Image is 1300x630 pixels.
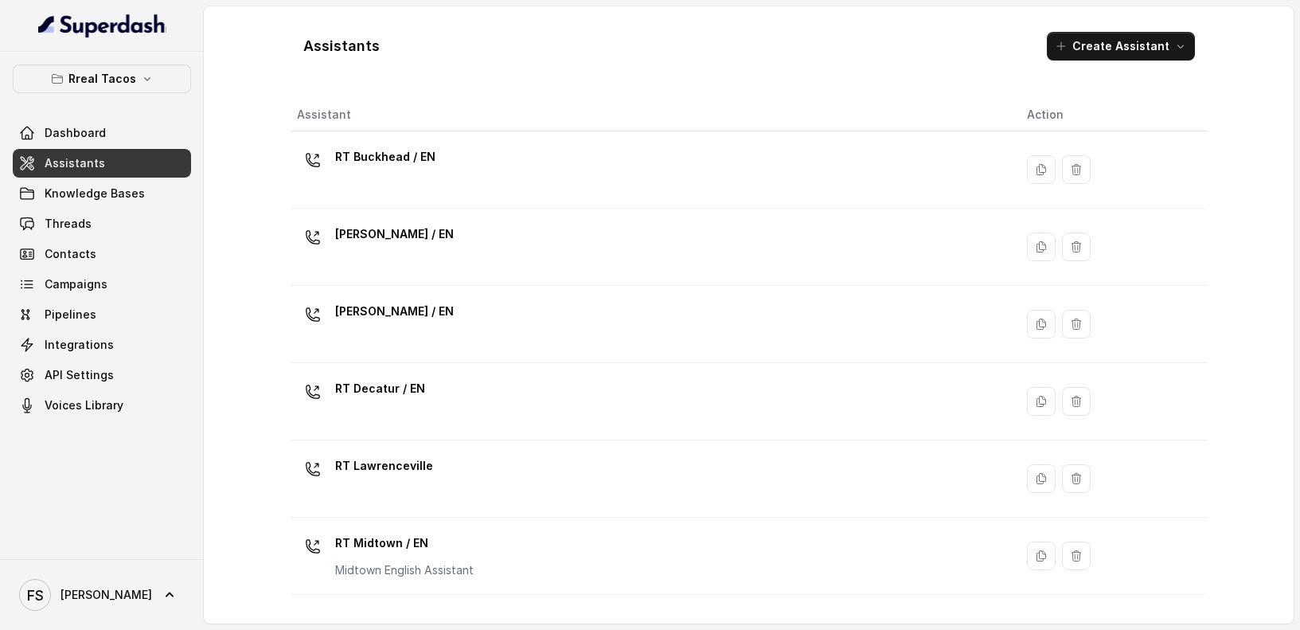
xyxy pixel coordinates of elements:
a: Pipelines [13,300,191,329]
span: Dashboard [45,125,106,141]
p: RT Lawrenceville [335,453,433,479]
span: Threads [45,216,92,232]
span: Voices Library [45,397,123,413]
a: Threads [13,209,191,238]
p: Midtown English Assistant [335,562,474,578]
text: FS [27,587,44,604]
a: Assistants [13,149,191,178]
span: Campaigns [45,276,107,292]
p: Rreal Tacos [68,69,136,88]
th: Assistant [291,99,1015,131]
span: API Settings [45,367,114,383]
h1: Assistants [303,33,380,59]
span: Pipelines [45,307,96,323]
a: Campaigns [13,270,191,299]
span: Assistants [45,155,105,171]
a: Dashboard [13,119,191,147]
img: light.svg [38,13,166,38]
a: Knowledge Bases [13,179,191,208]
p: [PERSON_NAME] / EN [335,221,454,247]
th: Action [1014,99,1207,131]
a: Contacts [13,240,191,268]
p: RT Midtown / EN [335,530,474,556]
a: [PERSON_NAME] [13,573,191,617]
button: Create Assistant [1047,32,1195,61]
button: Rreal Tacos [13,65,191,93]
span: Knowledge Bases [45,186,145,202]
span: Integrations [45,337,114,353]
a: API Settings [13,361,191,389]
a: Voices Library [13,391,191,420]
p: RT Decatur / EN [335,376,425,401]
span: Contacts [45,246,96,262]
p: RT Buckhead / EN [335,144,435,170]
span: [PERSON_NAME] [61,587,152,603]
a: Integrations [13,331,191,359]
p: [PERSON_NAME] / EN [335,299,454,324]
